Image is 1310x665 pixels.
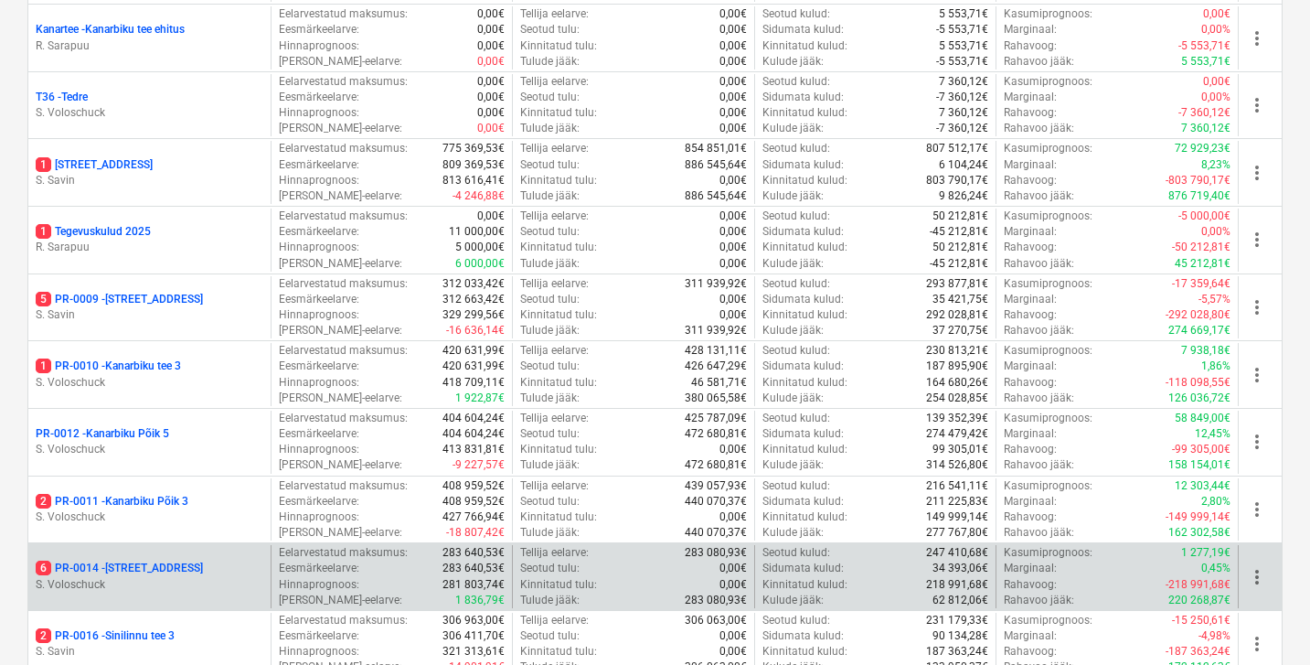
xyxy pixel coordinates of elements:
[279,442,359,457] p: Hinnaprognoos :
[926,509,988,525] p: 149 999,14€
[520,157,580,173] p: Seotud tulu :
[926,141,988,156] p: 807 512,17€
[36,224,151,240] p: Tegevuskulud 2025
[36,173,263,188] p: S. Savin
[36,628,263,660] div: 2PR-0016 -Sinilinnu tee 3S. Savin
[1175,141,1230,156] p: 72 929,23€
[1172,240,1230,255] p: -50 212,81€
[685,426,747,442] p: 472 680,81€
[36,157,51,172] span: 1
[762,494,844,509] p: Sidumata kulud :
[1178,105,1230,121] p: -7 360,12€
[1004,22,1057,38] p: Marginaal :
[762,6,830,22] p: Seotud kulud :
[719,240,747,255] p: 0,00€
[719,442,747,457] p: 0,00€
[442,141,505,156] p: 775 369,53€
[762,375,847,391] p: Kinnitatud kulud :
[1004,276,1092,292] p: Kasumiprognoos :
[926,375,988,391] p: 164 680,26€
[1004,121,1074,136] p: Rahavoo jääk :
[477,74,505,90] p: 0,00€
[520,256,580,272] p: Tulude jääk :
[449,224,505,240] p: 11 000,00€
[762,292,844,307] p: Sidumata kulud :
[455,391,505,406] p: 1 922,87€
[762,256,824,272] p: Kulude jääk :
[926,426,988,442] p: 274 479,42€
[719,509,747,525] p: 0,00€
[1175,478,1230,494] p: 12 303,44€
[520,173,597,188] p: Kinnitatud tulu :
[762,209,830,224] p: Seotud kulud :
[762,105,847,121] p: Kinnitatud kulud :
[279,90,359,105] p: Eesmärkeelarve :
[719,54,747,70] p: 0,00€
[1246,229,1268,251] span: more_vert
[442,343,505,359] p: 420 631,99€
[36,509,263,525] p: S. Voloschuck
[719,292,747,307] p: 0,00€
[762,442,847,457] p: Kinnitatud kulud :
[762,38,847,54] p: Kinnitatud kulud :
[1168,391,1230,406] p: 126 036,72€
[932,292,988,307] p: 35 421,75€
[719,90,747,105] p: 0,00€
[762,22,844,38] p: Sidumata kulud :
[762,157,844,173] p: Sidumata kulud :
[762,276,830,292] p: Seotud kulud :
[520,224,580,240] p: Seotud tulu :
[455,240,505,255] p: 5 000,00€
[1004,141,1092,156] p: Kasumiprognoos :
[762,173,847,188] p: Kinnitatud kulud :
[1203,6,1230,22] p: 0,00€
[36,359,263,390] div: 1PR-0010 -Kanarbiku tee 3S. Voloschuck
[1004,105,1057,121] p: Rahavoog :
[36,292,263,323] div: 5PR-0009 -[STREET_ADDRESS]S. Savin
[926,457,988,473] p: 314 526,80€
[1004,323,1074,338] p: Rahavoo jääk :
[1201,494,1230,509] p: 2,80%
[719,105,747,121] p: 0,00€
[36,494,51,509] span: 2
[1004,411,1092,426] p: Kasumiprognoos :
[930,256,988,272] p: -45 212,81€
[719,6,747,22] p: 0,00€
[762,240,847,255] p: Kinnitatud kulud :
[520,525,580,541] p: Tulude jääk :
[685,494,747,509] p: 440 070,37€
[36,157,263,188] div: 1[STREET_ADDRESS]S. Savin
[685,157,747,173] p: 886 545,64€
[926,494,988,509] p: 211 225,83€
[936,90,988,105] p: -7 360,12€
[36,644,263,660] p: S. Savin
[279,256,402,272] p: [PERSON_NAME]-eelarve :
[685,276,747,292] p: 311 939,92€
[1246,633,1268,655] span: more_vert
[1168,188,1230,204] p: 876 719,40€
[685,391,747,406] p: 380 065,58€
[36,628,51,643] span: 2
[1004,256,1074,272] p: Rahavoo jääk :
[1004,74,1092,90] p: Kasumiprognoos :
[762,74,830,90] p: Seotud kulud :
[926,359,988,374] p: 187 895,90€
[36,22,185,38] p: Kanartee - Kanarbiku tee ehitus
[1201,22,1230,38] p: 0,00%
[1175,411,1230,426] p: 58 849,00€
[762,391,824,406] p: Kulude jääk :
[1004,38,1057,54] p: Rahavoog :
[442,276,505,292] p: 312 033,42€
[446,323,505,338] p: -16 636,14€
[762,509,847,525] p: Kinnitatud kulud :
[36,22,263,53] div: Kanartee -Kanarbiku tee ehitusR. Sarapuu
[36,224,51,239] span: 1
[36,307,263,323] p: S. Savin
[1004,209,1092,224] p: Kasumiprognoos :
[685,478,747,494] p: 439 057,93€
[1181,121,1230,136] p: 7 360,12€
[719,74,747,90] p: 0,00€
[936,54,988,70] p: -5 553,71€
[1166,375,1230,391] p: -118 098,55€
[685,343,747,359] p: 428 131,11€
